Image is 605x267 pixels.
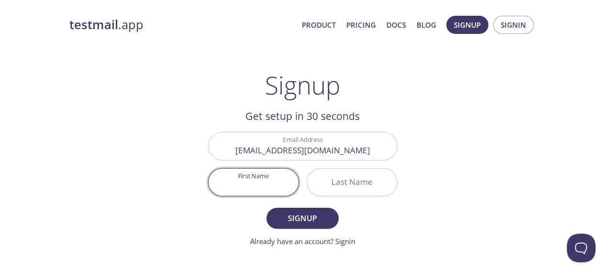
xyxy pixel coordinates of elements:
span: Signin [501,19,526,31]
a: Blog [417,19,436,31]
a: Product [302,19,336,31]
a: testmail.app [69,17,294,33]
h2: Get setup in 30 seconds [208,108,397,124]
h1: Signup [265,71,341,99]
a: Already have an account? Signin [250,236,355,246]
iframe: Help Scout Beacon - Open [567,234,595,262]
span: Signup [277,212,328,225]
span: Signup [454,19,481,31]
strong: testmail [69,16,118,33]
button: Signup [446,16,488,34]
a: Docs [386,19,406,31]
button: Signup [266,208,338,229]
a: Pricing [346,19,376,31]
button: Signin [493,16,534,34]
